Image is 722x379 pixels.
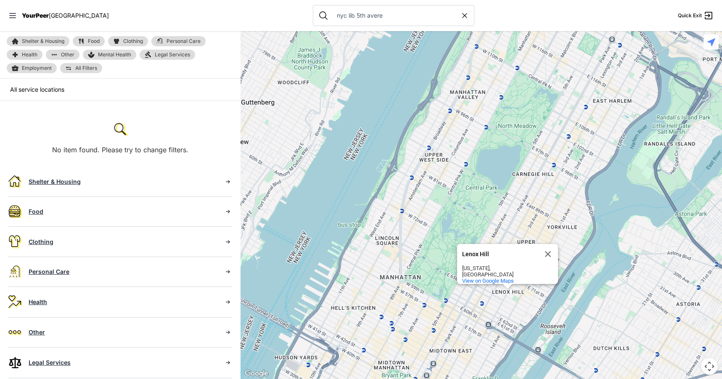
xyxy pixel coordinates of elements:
[52,145,188,155] p: No item found. Please try to change filters.
[8,227,232,257] a: Clothing
[155,51,190,58] span: Legal Services
[29,268,217,276] div: Personal Care
[123,39,143,44] span: Clothing
[75,66,97,71] span: All Filters
[678,12,702,19] span: Quick Exit
[88,39,100,44] span: Food
[61,52,74,57] span: Other
[8,287,232,317] a: Health
[332,11,460,20] input: Search
[8,197,232,226] a: Food
[108,36,148,46] a: Clothing
[8,318,232,347] a: Other
[98,51,131,58] span: Mental Health
[457,244,558,284] div: Lenox Hill
[140,50,195,60] a: Legal Services
[7,36,69,46] a: Shelter & Housing
[22,39,64,44] span: Shelter & Housing
[243,368,270,379] img: Google
[29,178,217,186] div: Shelter & Housing
[29,328,217,337] div: Other
[701,358,718,375] button: Map camera controls
[462,251,538,257] div: Lenox Hill
[167,39,201,44] span: Personal Care
[7,63,57,73] a: Employment
[29,358,217,367] div: Legal Services
[49,12,109,19] span: [GEOGRAPHIC_DATA]
[462,278,514,284] a: View on Google Maps
[22,12,49,19] span: YourPeer
[7,50,42,60] a: Health
[8,257,232,286] a: Personal Care
[22,52,37,57] span: Health
[60,63,102,73] a: All Filters
[73,36,105,46] a: Food
[83,50,136,60] a: Mental Health
[538,244,558,264] button: Close
[29,207,217,216] div: Food
[29,298,217,306] div: Health
[46,50,79,60] a: Other
[22,13,109,18] a: YourPeer[GEOGRAPHIC_DATA]
[462,265,538,278] div: [US_STATE], [GEOGRAPHIC_DATA]
[10,86,64,93] span: All service locations
[151,36,206,46] a: Personal Care
[22,65,52,72] span: Employment
[8,167,232,196] a: Shelter & Housing
[678,11,714,21] a: Quick Exit
[8,347,232,378] a: Legal Services
[243,368,270,379] a: Open this area in Google Maps (opens a new window)
[29,238,217,246] div: Clothing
